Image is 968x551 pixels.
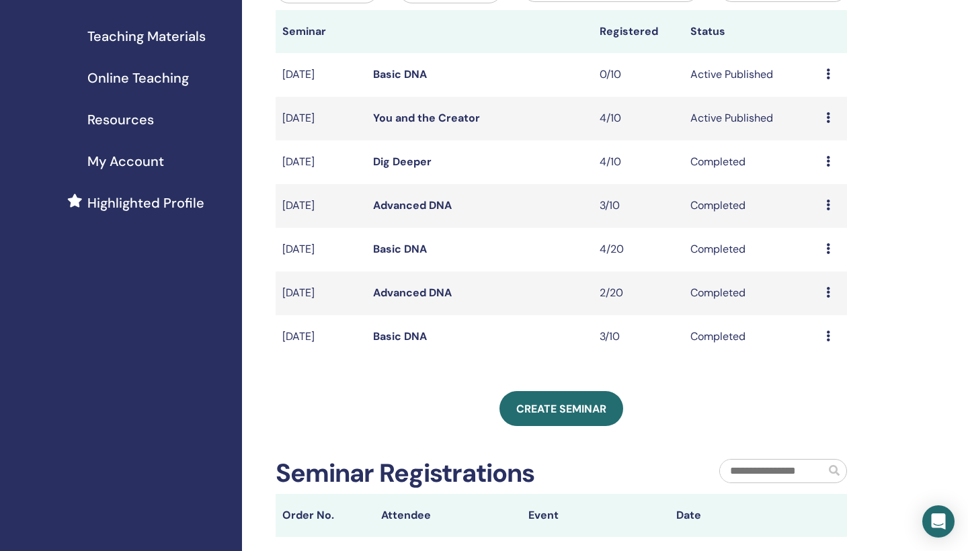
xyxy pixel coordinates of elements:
a: Create seminar [499,391,623,426]
a: Dig Deeper [373,155,432,169]
td: [DATE] [276,140,366,184]
a: Basic DNA [373,329,427,343]
th: Status [684,10,819,53]
td: 4/10 [593,97,684,140]
span: Resources [87,110,154,130]
td: Completed [684,184,819,228]
td: 4/20 [593,228,684,271]
td: [DATE] [276,97,366,140]
a: Advanced DNA [373,286,452,300]
td: 3/10 [593,184,684,228]
td: [DATE] [276,228,366,271]
td: Completed [684,228,819,271]
td: 2/20 [593,271,684,315]
span: Teaching Materials [87,26,206,46]
td: 0/10 [593,53,684,97]
span: My Account [87,151,164,171]
td: 3/10 [593,315,684,359]
td: [DATE] [276,53,366,97]
span: Highlighted Profile [87,193,204,213]
td: Completed [684,140,819,184]
th: Seminar [276,10,366,53]
a: Advanced DNA [373,198,452,212]
th: Event [522,494,670,537]
th: Attendee [374,494,522,537]
td: Active Published [684,97,819,140]
td: Completed [684,271,819,315]
h2: Seminar Registrations [276,458,534,489]
td: Active Published [684,53,819,97]
a: Basic DNA [373,242,427,256]
th: Order No. [276,494,374,537]
a: Basic DNA [373,67,427,81]
span: Online Teaching [87,68,189,88]
td: [DATE] [276,184,366,228]
th: Registered [593,10,684,53]
div: Open Intercom Messenger [922,505,955,538]
span: Create seminar [516,402,606,416]
td: [DATE] [276,315,366,359]
a: You and the Creator [373,111,480,125]
th: Date [670,494,817,537]
td: Completed [684,315,819,359]
td: [DATE] [276,271,366,315]
td: 4/10 [593,140,684,184]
